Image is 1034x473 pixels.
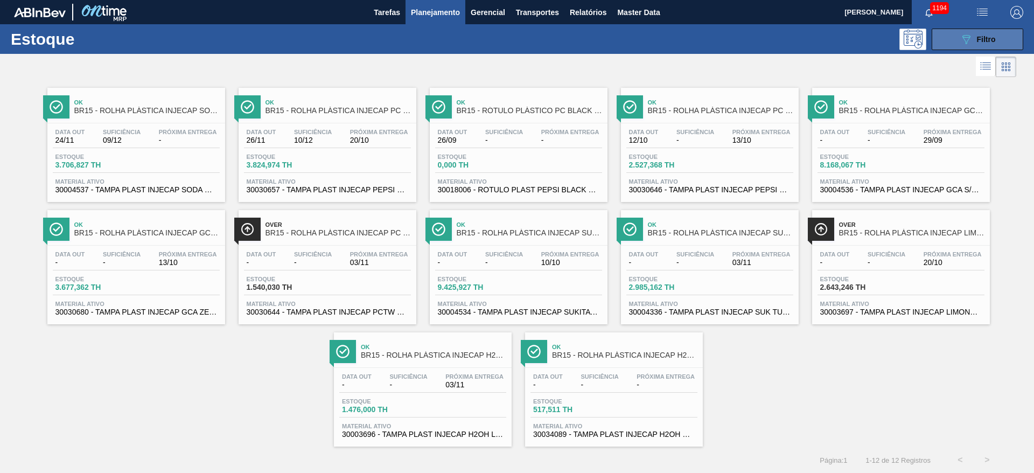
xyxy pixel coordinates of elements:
span: 2.985,162 TH [629,283,704,291]
span: - [533,381,563,389]
span: BR15 - RÓTULO PLÁSTICO PC BLACK 2PACK1L H [457,107,602,115]
span: Suficiência [103,251,141,258]
span: 13/10 [732,136,791,144]
span: Ok [648,221,793,228]
span: 30004336 - TAMPA PLAST INJECAP SUK TUB S/LINER [629,308,791,316]
span: Data out [820,251,850,258]
span: 29/09 [924,136,982,144]
span: Estoque [533,398,609,405]
span: Suficiência [103,129,141,135]
span: Material ativo [438,178,599,185]
span: Suficiência [676,251,714,258]
span: Ok [74,221,220,228]
span: Material ativo [820,178,982,185]
img: Ícone [527,345,541,358]
span: Ok [361,344,506,350]
span: Data out [533,373,563,380]
span: BR15 - ROLHA PLÁSTICA INJECAP PC SHORT [266,107,411,115]
span: BR15 - ROLHA PLÁSTICA INJECAP LIMONETO SHORT [839,229,984,237]
span: Data out [247,129,276,135]
span: Tarefas [374,6,400,19]
span: 30030646 - TAMPA PLAST INJECAP PEPSI ZERO NIV24 [629,186,791,194]
span: Ok [552,344,697,350]
span: Próxima Entrega [541,129,599,135]
span: 3.677,362 TH [55,283,131,291]
img: Logout [1010,6,1023,19]
span: Material ativo [55,178,217,185]
span: 9.425,927 TH [438,283,513,291]
a: ÍconeOkBR15 - ROLHA PLÁSTICA INJECAP SUKITA TUBAINA SHORTData out-Suficiência-Próxima Entrega03/1... [613,202,804,324]
span: Data out [438,251,467,258]
span: - [541,136,599,144]
span: Suficiência [485,251,523,258]
span: 1.476,000 TH [342,406,417,414]
span: 13/10 [159,259,217,267]
span: BR15 - ROLHA PLÁSTICA INJECAP H2OH SHORT [361,351,506,359]
img: Ícone [814,222,828,236]
span: - [676,136,714,144]
span: Próxima Entrega [159,251,217,258]
span: Relatórios [570,6,606,19]
span: 30004536 - TAMPA PLAST INJECAP GCA S/LINER [820,186,982,194]
span: Próxima Entrega [637,373,695,380]
span: Over [266,221,411,228]
span: Data out [247,251,276,258]
img: Ícone [241,222,254,236]
span: - [103,259,141,267]
span: Próxima Entrega [350,129,408,135]
span: 26/11 [247,136,276,144]
span: 517,511 TH [533,406,609,414]
span: Material ativo [533,423,695,429]
a: ÍconeOverBR15 - ROLHA PLÁSTICA INJECAP LIMONETO SHORTData out-Suficiência-Próxima Entrega20/10Est... [804,202,995,324]
span: BR15 - ROLHA PLÁSTICA INJECAP SUKITA SHORT [457,229,602,237]
span: 10/12 [294,136,332,144]
span: BR15 - ROLHA PLÁSTICA INJECAP SUKITA TUBAINA SHORT [648,229,793,237]
span: Planejamento [411,6,460,19]
a: ÍconeOkBR15 - ROLHA PLÁSTICA INJECAP GCA SHORTData out-Suficiência-Próxima Entrega29/09Estoque8.1... [804,80,995,202]
a: ÍconeOkBR15 - RÓTULO PLÁSTICO PC BLACK 2PACK1L HData out26/09Suficiência-Próxima Entrega-Estoque0... [422,80,613,202]
span: 09/12 [103,136,141,144]
span: Estoque [247,276,322,282]
span: 30034089 - TAMPA PLAST INJECAP H2OH CITRUS S/LINER [533,430,695,439]
span: Data out [820,129,850,135]
span: Material ativo [247,301,408,307]
span: BR15 - ROLHA PLÁSTICA INJECAP GCA SHORT [839,107,984,115]
span: Data out [55,129,85,135]
a: ÍconeOverBR15 - ROLHA PLÁSTICA INJECAP PC TW SHORTData out-Suficiência-Próxima Entrega03/11Estoqu... [230,202,422,324]
img: Ícone [623,222,637,236]
span: Ok [457,99,602,106]
span: - [820,259,850,267]
span: - [485,136,523,144]
span: Material ativo [438,301,599,307]
span: 30003697 - TAMPA PLAST INJECAP LIMONETO S/LINER [820,308,982,316]
span: 30018006 - ROTULO PLAST PEPSI BLACK 1L H 2PACK1L [438,186,599,194]
div: Visão em Cards [996,57,1016,77]
span: Próxima Entrega [350,251,408,258]
span: - [637,381,695,389]
span: Estoque [342,398,417,405]
span: Transportes [516,6,559,19]
span: BR15 - ROLHA PLÁSTICA INJECAP H2OH CITRUS SHORT [552,351,697,359]
img: Ícone [432,100,445,114]
a: ÍconeOkBR15 - ROLHA PLÁSTICA INJECAP H2OH CITRUS SHORTData out-Suficiência-Próxima Entrega-Estoqu... [517,324,708,447]
span: Estoque [820,154,896,160]
span: - [438,259,467,267]
span: Página : 1 [820,456,847,464]
span: Data out [438,129,467,135]
span: 30030680 - TAMPA PLAST INJECAP GCA ZERO NIV24 [55,308,217,316]
span: Ok [648,99,793,106]
span: Material ativo [55,301,217,307]
span: BR15 - ROLHA PLÁSTICA INJECAP PC ZERO SHORT [648,107,793,115]
span: Material ativo [247,178,408,185]
span: 3.706,827 TH [55,161,131,169]
span: Suficiência [676,129,714,135]
span: Estoque [55,276,131,282]
span: 30003696 - TAMPA PLAST INJECAP H2OH LIMAO S/LINER [342,430,504,439]
span: 30030644 - TAMPA PLAST INJECAP PCTW NIV24 [247,308,408,316]
button: Notificações [912,5,946,20]
span: Suficiência [868,129,905,135]
span: Gerencial [471,6,505,19]
span: 12/10 [629,136,659,144]
span: - [247,259,276,267]
div: Visão em Lista [976,57,996,77]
